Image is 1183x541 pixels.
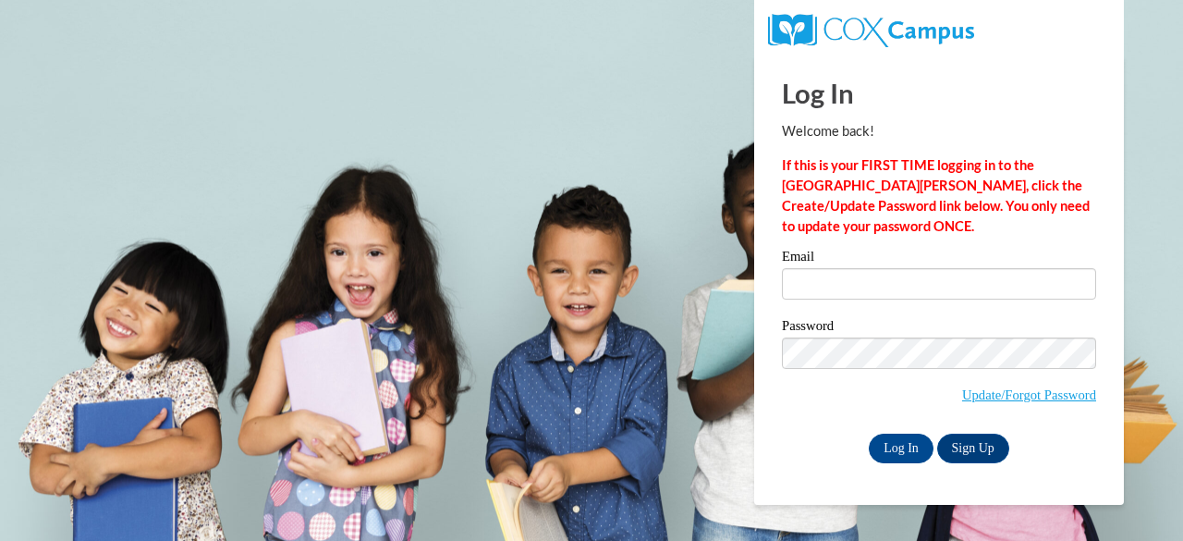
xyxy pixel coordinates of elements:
[782,319,1096,338] label: Password
[782,250,1096,268] label: Email
[768,21,974,37] a: COX Campus
[937,434,1009,463] a: Sign Up
[768,14,974,47] img: COX Campus
[869,434,933,463] input: Log In
[782,121,1096,141] p: Welcome back!
[782,74,1096,112] h1: Log In
[782,157,1090,234] strong: If this is your FIRST TIME logging in to the [GEOGRAPHIC_DATA][PERSON_NAME], click the Create/Upd...
[962,387,1096,402] a: Update/Forgot Password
